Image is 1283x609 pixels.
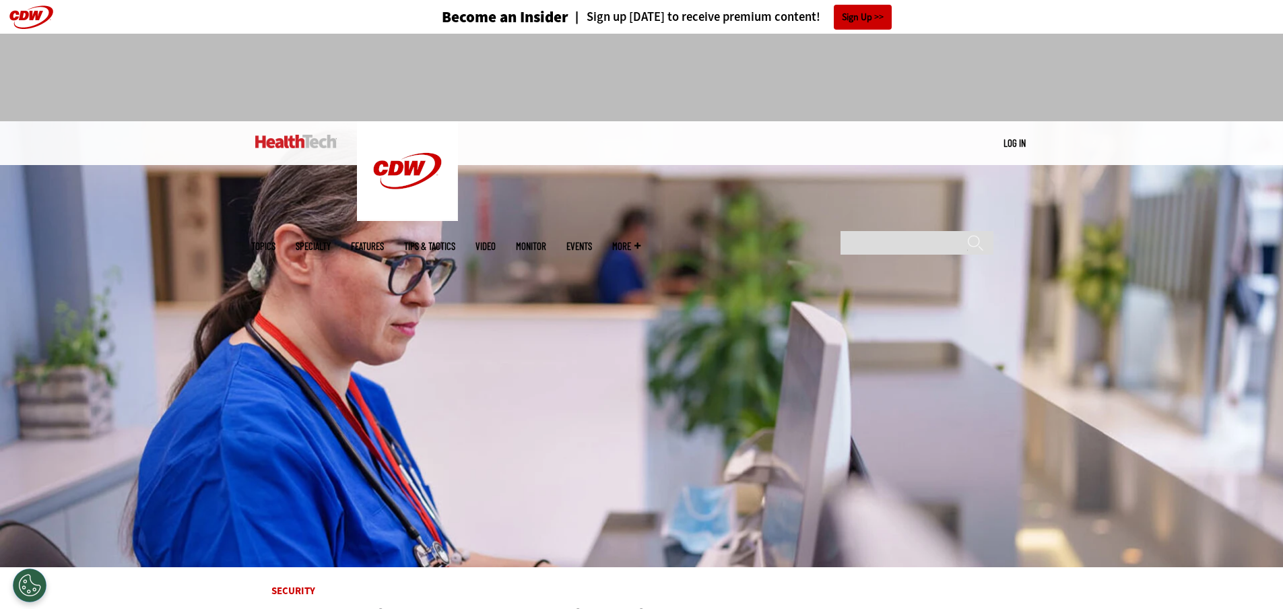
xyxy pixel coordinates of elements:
[271,584,315,598] a: Security
[357,210,458,224] a: CDW
[612,241,640,251] span: More
[1004,136,1026,150] div: User menu
[13,569,46,602] div: Cookies Settings
[1004,137,1026,149] a: Log in
[296,241,331,251] span: Specialty
[834,5,892,30] a: Sign Up
[442,9,568,25] h3: Become an Insider
[516,241,546,251] a: MonITor
[251,241,275,251] span: Topics
[13,569,46,602] button: Open Preferences
[351,241,384,251] a: Features
[391,9,568,25] a: Become an Insider
[568,11,820,24] a: Sign up [DATE] to receive premium content!
[397,47,887,108] iframe: advertisement
[255,135,337,148] img: Home
[357,121,458,221] img: Home
[566,241,592,251] a: Events
[404,241,455,251] a: Tips & Tactics
[475,241,496,251] a: Video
